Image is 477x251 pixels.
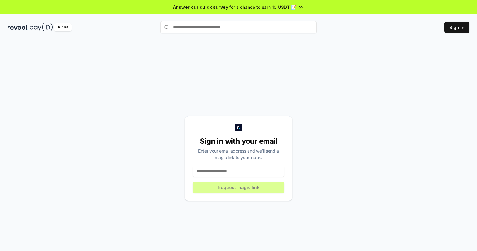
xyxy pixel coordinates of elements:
img: pay_id [30,23,53,31]
div: Enter your email address and we’ll send a magic link to your inbox. [193,148,284,161]
span: Answer our quick survey [173,4,228,10]
img: logo_small [235,124,242,131]
button: Sign In [444,22,469,33]
div: Sign in with your email [193,136,284,146]
div: Alpha [54,23,72,31]
span: for a chance to earn 10 USDT 📝 [229,4,296,10]
img: reveel_dark [8,23,28,31]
